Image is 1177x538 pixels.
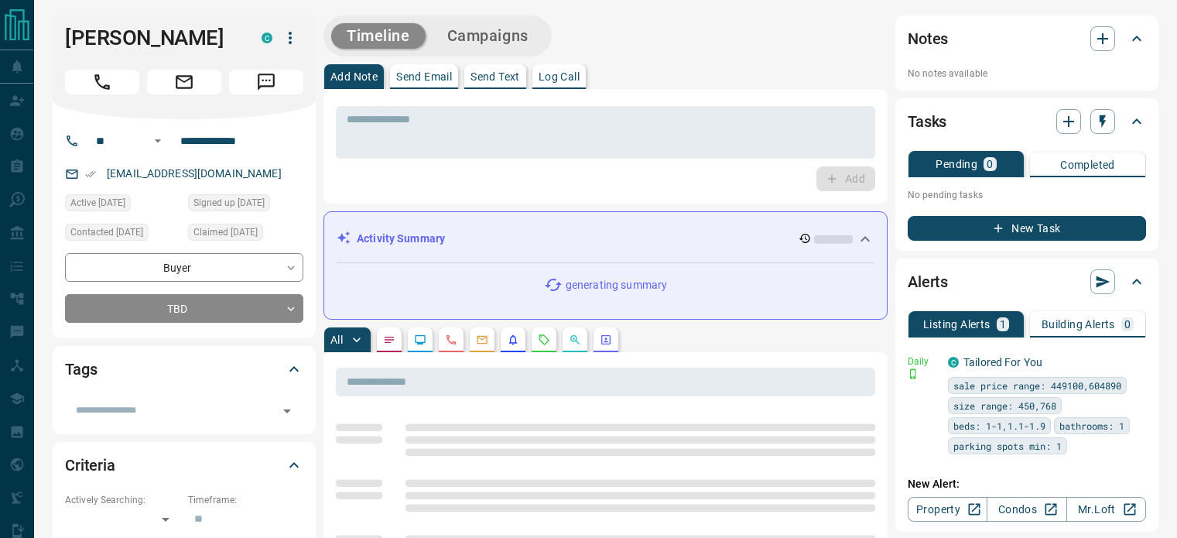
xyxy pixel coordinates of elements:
span: bathrooms: 1 [1059,418,1124,433]
p: 0 [1124,319,1131,330]
span: size range: 450,768 [953,398,1056,413]
div: Wed Jul 14 2021 [188,194,303,216]
a: Mr.Loft [1066,497,1146,522]
div: Fri Sep 05 2025 [65,224,180,245]
h2: Tasks [908,109,946,134]
svg: Requests [538,334,550,346]
p: Actively Searching: [65,493,180,507]
button: Open [149,132,167,150]
p: Completed [1060,159,1115,170]
p: Log Call [539,71,580,82]
div: Criteria [65,447,303,484]
p: All [330,334,343,345]
div: Wed Jul 14 2021 [188,224,303,245]
div: Buyer [65,253,303,282]
h2: Criteria [65,453,115,478]
p: Listing Alerts [923,319,991,330]
button: Campaigns [432,23,544,49]
h2: Alerts [908,269,948,294]
span: sale price range: 449100,604890 [953,378,1121,393]
span: Signed up [DATE] [193,195,265,211]
svg: Listing Alerts [507,334,519,346]
div: condos.ca [948,357,959,368]
div: Tags [65,351,303,388]
p: Pending [936,159,977,170]
div: TBD [65,294,303,323]
h2: Notes [908,26,948,51]
p: Send Text [470,71,520,82]
button: Open [276,400,298,422]
span: Call [65,70,139,94]
span: Active [DATE] [70,195,125,211]
svg: Opportunities [569,334,581,346]
p: Activity Summary [357,231,445,247]
span: parking spots min: 1 [953,438,1062,454]
div: Tasks [908,103,1146,140]
a: Property [908,497,987,522]
p: New Alert: [908,476,1146,492]
div: Sun Oct 12 2025 [65,194,180,216]
div: Notes [908,20,1146,57]
span: Contacted [DATE] [70,224,143,240]
p: Add Note [330,71,378,82]
p: Send Email [396,71,452,82]
svg: Calls [445,334,457,346]
span: Claimed [DATE] [193,224,258,240]
p: No notes available [908,67,1146,81]
span: Email [147,70,221,94]
svg: Notes [383,334,395,346]
svg: Emails [476,334,488,346]
div: condos.ca [262,33,272,43]
div: Activity Summary [337,224,874,253]
span: Message [229,70,303,94]
svg: Lead Browsing Activity [414,334,426,346]
svg: Email Verified [85,169,96,180]
svg: Agent Actions [600,334,612,346]
p: 0 [987,159,993,170]
button: Timeline [331,23,426,49]
span: beds: 1-1,1.1-1.9 [953,418,1045,433]
a: Tailored For You [963,356,1042,368]
h1: [PERSON_NAME] [65,26,238,50]
a: Condos [987,497,1066,522]
svg: Push Notification Only [908,368,919,379]
button: New Task [908,216,1146,241]
div: Alerts [908,263,1146,300]
p: No pending tasks [908,183,1146,207]
h2: Tags [65,357,97,382]
p: Timeframe: [188,493,303,507]
p: Daily [908,355,939,368]
p: 1 [1000,319,1006,330]
p: Building Alerts [1042,319,1115,330]
a: [EMAIL_ADDRESS][DOMAIN_NAME] [107,167,282,180]
p: generating summary [566,277,667,293]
